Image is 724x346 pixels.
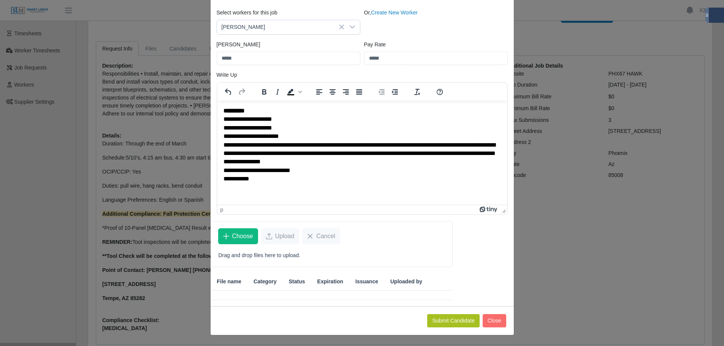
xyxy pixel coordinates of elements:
iframe: Rich Text Area [217,101,507,205]
button: Bold [258,87,271,97]
span: Uploaded by [390,278,422,286]
label: Write Up [217,71,237,79]
button: Help [433,87,446,97]
span: Upload [275,232,295,241]
button: Align left [313,87,326,97]
a: Create New Worker [371,9,418,16]
button: Undo [222,87,235,97]
span: Expiration [317,278,343,286]
div: Press the Up and Down arrow keys to resize the editor. [499,205,507,214]
label: Pay Rate [364,41,386,49]
div: Or, [362,9,510,35]
button: Increase indent [388,87,401,97]
button: Decrease indent [375,87,388,97]
button: Align right [339,87,352,97]
button: Close [483,314,506,327]
span: Cancel [316,232,335,241]
span: Category [253,278,277,286]
a: Powered by Tiny [480,207,499,213]
button: Justify [353,87,366,97]
span: Issuance [355,278,378,286]
label: Select workers for this job [217,9,277,17]
button: Choose [218,228,258,244]
button: Redo [235,87,248,97]
button: Upload [261,228,299,244]
label: [PERSON_NAME] [217,41,260,49]
p: Drag and drop files here to upload. [219,251,445,259]
button: Cancel [302,228,340,244]
button: Italic [271,87,284,97]
span: File name [217,278,242,286]
button: Submit Candidate [427,314,479,327]
div: Background color Black [284,87,303,97]
button: Align center [326,87,339,97]
div: p [220,207,223,213]
span: Choose [232,232,253,241]
span: Adrian Gomez [217,20,345,34]
button: Clear formatting [411,87,424,97]
span: Status [289,278,305,286]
